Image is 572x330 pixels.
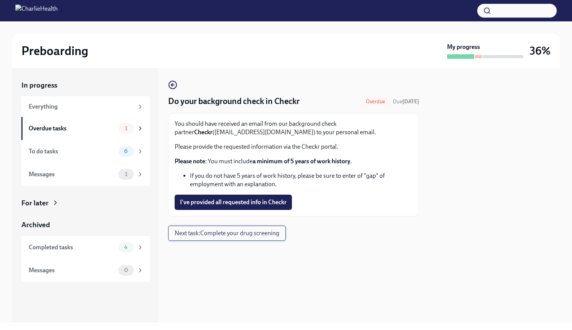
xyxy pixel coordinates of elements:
strong: Please note [175,158,205,165]
div: Everything [29,102,134,111]
a: Completed tasks4 [21,236,150,259]
p: : You must include . [175,157,413,166]
p: Please provide the requested information via the Checkr portal. [175,143,413,151]
h4: Do your background check in Checkr [168,96,300,107]
div: To do tasks [29,147,115,156]
h3: 36% [530,44,551,58]
a: In progress [21,80,150,90]
div: Messages [29,170,115,179]
div: Completed tasks [29,243,115,252]
a: Messages0 [21,259,150,282]
p: You should have received an email from our background check partner ([EMAIL_ADDRESS][DOMAIN_NAME]... [175,120,413,137]
span: 1 [120,125,132,131]
div: Messages [29,266,115,275]
a: Everything [21,96,150,117]
span: 0 [120,267,133,273]
a: Overdue tasks1 [21,117,150,140]
strong: Checkr [194,128,212,136]
span: 1 [120,171,132,177]
strong: a minimum of 5 years of work history [253,158,350,165]
h2: Preboarding [21,43,88,59]
span: I've provided all requested info in Checkr [180,198,287,206]
div: Overdue tasks [29,124,115,133]
strong: My progress [447,43,480,51]
span: Next task : Complete your drug screening [175,229,279,237]
a: To do tasks6 [21,140,150,163]
button: Next task:Complete your drug screening [168,226,286,241]
a: Archived [21,220,150,230]
strong: [DATE] [402,98,419,105]
span: Due [393,98,419,105]
a: Messages1 [21,163,150,186]
div: For later [21,198,49,208]
span: 6 [120,148,132,154]
img: CharlieHealth [15,5,58,17]
span: Overdue [361,99,390,104]
span: August 26th, 2025 09:00 [393,98,419,105]
button: I've provided all requested info in Checkr [175,195,292,210]
li: If you do not have 5 years of work history, please be sure to enter of "gap" of employment with a... [190,172,413,189]
span: 4 [120,244,132,250]
a: For later [21,198,150,208]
